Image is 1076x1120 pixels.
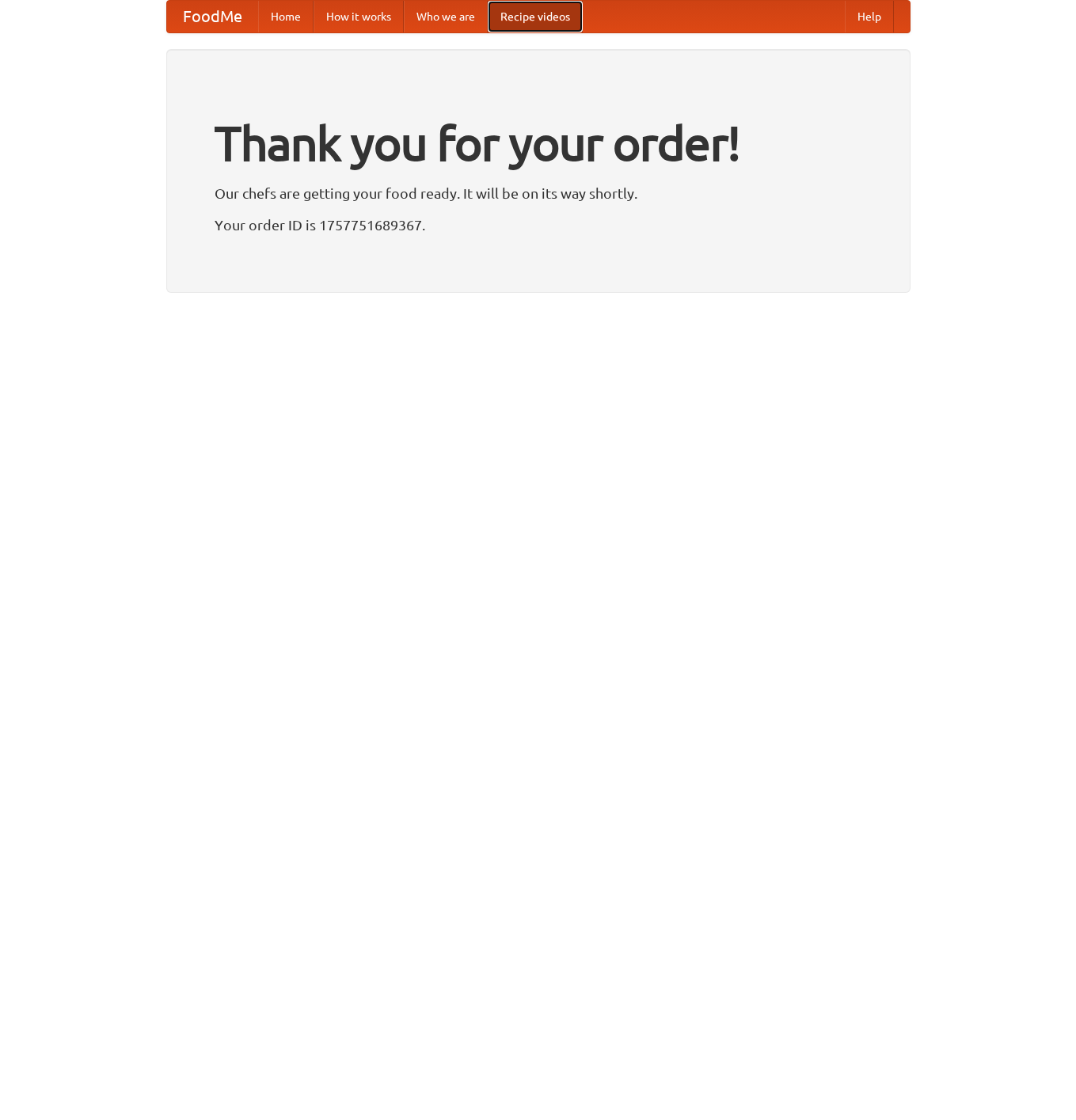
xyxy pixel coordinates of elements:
[404,1,488,32] a: Who we are
[258,1,314,32] a: Home
[167,1,258,32] a: FoodMe
[215,213,862,237] p: Your order ID is 1757751689367.
[488,1,583,32] a: Recipe videos
[215,181,862,205] p: Our chefs are getting your food ready. It will be on its way shortly.
[215,105,862,181] h1: Thank you for your order!
[314,1,404,32] a: How it works
[845,1,894,32] a: Help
